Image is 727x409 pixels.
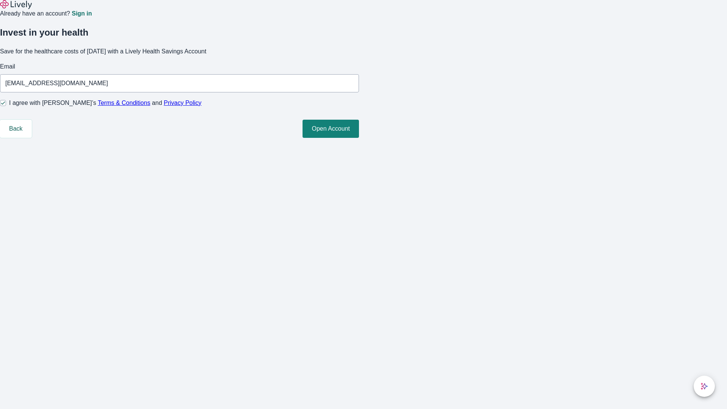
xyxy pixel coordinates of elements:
a: Privacy Policy [164,100,202,106]
button: Open Account [303,120,359,138]
a: Sign in [72,11,92,17]
svg: Lively AI Assistant [700,382,708,390]
a: Terms & Conditions [98,100,150,106]
button: chat [694,376,715,397]
span: I agree with [PERSON_NAME]’s and [9,98,201,108]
